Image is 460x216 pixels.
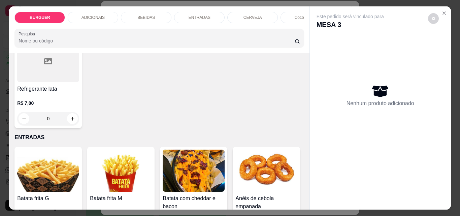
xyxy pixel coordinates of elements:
[17,150,79,192] img: product-image
[14,133,304,142] p: ENTRADAS
[30,15,50,20] p: BURGUER
[189,15,210,20] p: ENTRADAS
[19,31,37,37] label: Pesquisa
[163,194,225,211] h4: Batata com cheddar e bacon
[19,113,29,124] button: decrease-product-quantity
[317,13,384,20] p: Este pedido será vinculado para
[163,150,225,192] img: product-image
[17,194,79,203] h4: Batata frita G
[439,8,450,19] button: Close
[243,15,262,20] p: CERVEJA
[67,113,78,124] button: increase-product-quantity
[428,13,439,24] button: decrease-product-quantity
[81,15,105,20] p: ADICIONAIS
[347,99,414,107] p: Nenhum produto adicionado
[19,37,295,44] input: Pesquisa
[137,15,155,20] p: BEBIDAS
[235,194,297,211] h4: Anéis de cebola empanada
[17,85,79,93] h4: Refrigerante lata
[17,100,79,106] p: R$ 7,00
[90,194,152,203] h4: Batata frita M
[235,150,297,192] img: product-image
[295,15,317,20] p: Coco gelado
[90,150,152,192] img: product-image
[317,20,384,29] p: MESA 3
